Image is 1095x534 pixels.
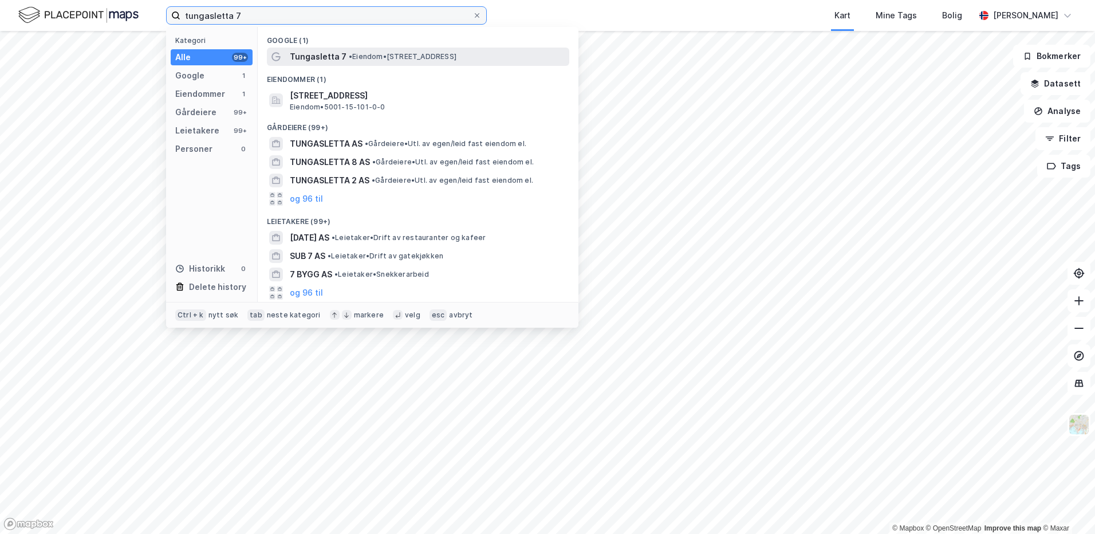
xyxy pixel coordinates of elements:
div: tab [247,309,265,321]
div: Mine Tags [876,9,917,22]
span: Leietaker • Drift av gatekjøkken [328,252,443,261]
span: • [334,270,338,278]
button: Tags [1037,155,1090,178]
span: 7 BYGG AS [290,268,332,281]
div: Personer [175,142,212,156]
div: avbryt [449,311,472,320]
img: Z [1068,414,1090,435]
button: Analyse [1024,100,1090,123]
div: Kart [834,9,850,22]
div: Kategori [175,36,253,45]
span: SUB 7 AS [290,249,325,263]
span: TUNGASLETTA 8 AS [290,155,370,169]
div: Ctrl + k [175,309,206,321]
span: • [372,158,376,166]
div: Eiendommer [175,87,225,101]
span: • [372,176,375,184]
iframe: Chat Widget [1038,479,1095,534]
div: neste kategori [267,311,321,320]
button: Filter [1035,127,1090,150]
div: Leietakere (99+) [258,208,578,229]
div: 1 [239,89,248,99]
div: nytt søk [208,311,239,320]
span: • [332,233,335,242]
div: 1 [239,71,248,80]
span: Leietaker • Drift av restauranter og kafeer [332,233,486,242]
div: markere [354,311,384,320]
span: TUNGASLETTA AS [290,137,363,151]
div: Leietakere [175,124,219,138]
div: Google [175,69,204,83]
span: Eiendom • [STREET_ADDRESS] [349,52,456,61]
div: Google (1) [258,27,578,48]
div: Gårdeiere [175,105,216,119]
button: Datasett [1021,72,1090,95]
button: og 96 til [290,286,323,300]
span: Gårdeiere • Utl. av egen/leid fast eiendom el. [372,158,534,167]
div: velg [405,311,420,320]
a: Improve this map [984,524,1041,532]
span: Gårdeiere • Utl. av egen/leid fast eiendom el. [365,139,526,148]
span: [STREET_ADDRESS] [290,89,565,103]
span: Gårdeiere • Utl. av egen/leid fast eiendom el. [372,176,533,185]
div: Historikk [175,262,225,276]
span: Eiendom • 5001-15-101-0-0 [290,103,385,112]
div: 99+ [232,53,248,62]
div: Delete history [189,280,246,294]
a: OpenStreetMap [926,524,982,532]
div: 99+ [232,126,248,135]
a: Mapbox [892,524,924,532]
span: [DATE] AS [290,231,329,245]
span: • [349,52,352,61]
span: • [365,139,368,148]
span: • [328,252,331,260]
div: 99+ [232,108,248,117]
div: 0 [239,144,248,154]
span: TUNGASLETTA 2 AS [290,174,369,187]
button: Bokmerker [1013,45,1090,68]
img: logo.f888ab2527a4732fd821a326f86c7f29.svg [18,5,139,25]
span: Leietaker • Snekkerarbeid [334,270,429,279]
div: esc [430,309,447,321]
a: Mapbox homepage [3,517,54,531]
span: Tungasletta 7 [290,50,346,64]
div: Alle [175,50,191,64]
div: 0 [239,264,248,273]
div: Gårdeiere (99+) [258,114,578,135]
div: [PERSON_NAME] [993,9,1058,22]
div: Eiendommer (1) [258,66,578,87]
button: og 96 til [290,192,323,206]
input: Søk på adresse, matrikkel, gårdeiere, leietakere eller personer [180,7,472,24]
div: Kontrollprogram for chat [1038,479,1095,534]
div: Bolig [942,9,962,22]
